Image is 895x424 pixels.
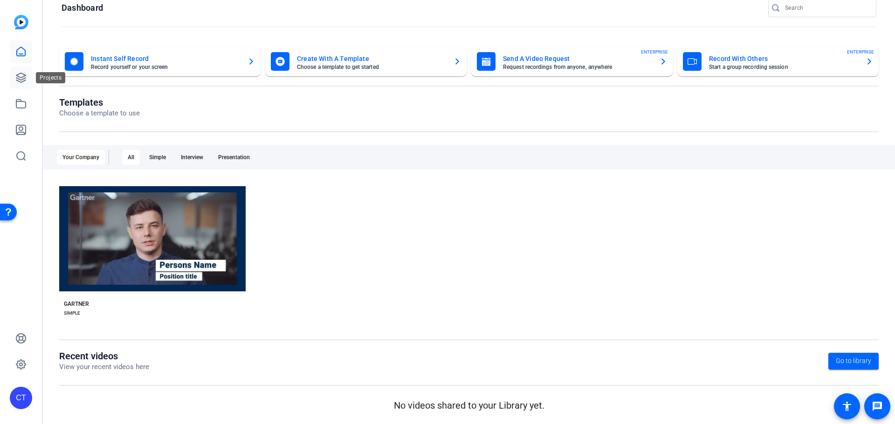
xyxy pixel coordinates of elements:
h1: Dashboard [62,2,103,13]
mat-card-title: Create With A Template [297,53,446,64]
mat-card-subtitle: Start a group recording session [709,64,858,70]
div: Your Company [57,150,105,165]
div: Interview [175,150,209,165]
mat-card-title: Record With Others [709,53,858,64]
mat-card-subtitle: Request recordings from anyone, anywhere [503,64,652,70]
a: Go to library [828,353,879,370]
p: View your recent videos here [59,362,149,372]
div: Simple [144,150,172,165]
img: blue-gradient.svg [14,15,28,29]
div: SIMPLE [64,310,80,317]
mat-card-title: Send A Video Request [503,53,652,64]
h1: Templates [59,97,140,108]
mat-card-title: Instant Self Record [91,53,240,64]
div: GARTNER [64,300,89,308]
div: CT [10,387,32,409]
h1: Recent videos [59,350,149,362]
div: All [122,150,140,165]
button: Instant Self RecordRecord yourself or your screen [59,47,261,76]
div: Presentation [213,150,255,165]
p: Choose a template to use [59,108,140,119]
mat-card-subtitle: Choose a template to get started [297,64,446,70]
button: Send A Video RequestRequest recordings from anyone, anywhereENTERPRISE [471,47,673,76]
button: Record With OthersStart a group recording sessionENTERPRISE [677,47,879,76]
div: Projects [36,72,65,83]
span: ENTERPRISE [641,48,668,55]
input: Search [785,2,869,13]
mat-card-subtitle: Record yourself or your screen [91,64,240,70]
span: Go to library [836,356,871,366]
mat-icon: accessibility [841,401,853,412]
button: Create With A TemplateChoose a template to get started [265,47,467,76]
span: ENTERPRISE [847,48,874,55]
p: No videos shared to your Library yet. [59,398,879,412]
mat-icon: message [872,401,883,412]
